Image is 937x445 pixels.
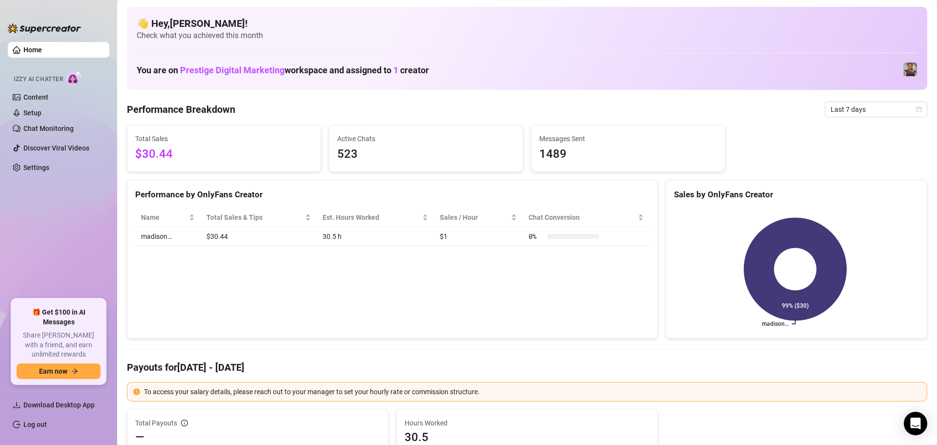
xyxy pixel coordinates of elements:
[135,145,313,164] span: $30.44
[529,212,636,223] span: Chat Conversion
[39,367,67,375] span: Earn now
[144,386,921,397] div: To access your salary details, please reach out to your manager to set your hourly rate or commis...
[405,418,650,428] span: Hours Worked
[440,212,509,223] span: Sales / Hour
[523,208,650,227] th: Chat Conversion
[337,145,515,164] span: 523
[141,212,187,223] span: Name
[323,212,420,223] div: Est. Hours Worked
[180,65,285,75] span: Prestige Digital Marketing
[337,133,515,144] span: Active Chats
[135,429,144,445] span: —
[17,363,101,379] button: Earn nowarrow-right
[17,331,101,360] span: Share [PERSON_NAME] with a friend, and earn unlimited rewards
[529,231,544,242] span: 0 %
[127,103,235,116] h4: Performance Breakdown
[137,17,917,30] h4: 👋 Hey, [PERSON_NAME] !
[762,320,789,327] text: madison…
[23,93,48,101] a: Content
[17,308,101,327] span: 🎁 Get $100 in AI Messages
[23,401,95,409] span: Download Desktop App
[434,208,523,227] th: Sales / Hour
[904,412,927,435] div: Open Intercom Messenger
[137,30,917,41] span: Check what you achieved this month
[67,71,82,85] img: AI Chatter
[8,23,81,33] img: logo-BBDzfeDw.svg
[14,75,63,84] span: Izzy AI Chatter
[71,368,78,375] span: arrow-right
[539,133,717,144] span: Messages Sent
[916,106,922,112] span: calendar
[201,208,317,227] th: Total Sales & Tips
[181,420,188,426] span: info-circle
[133,388,140,395] span: exclamation-circle
[23,164,49,171] a: Settings
[135,188,650,201] div: Performance by OnlyFans Creator
[23,109,41,117] a: Setup
[23,144,89,152] a: Discover Viral Videos
[201,227,317,246] td: $30.44
[23,46,42,54] a: Home
[674,188,919,201] div: Sales by OnlyFans Creator
[23,125,74,132] a: Chat Monitoring
[405,429,650,445] span: 30.5
[135,227,201,246] td: madison…
[135,133,313,144] span: Total Sales
[127,360,927,374] h4: Payouts for [DATE] - [DATE]
[23,421,47,428] a: Log out
[135,418,177,428] span: Total Payouts
[206,212,303,223] span: Total Sales & Tips
[434,227,523,246] td: $1
[13,401,20,409] span: download
[135,208,201,227] th: Name
[831,102,921,117] span: Last 7 days
[539,145,717,164] span: 1489
[903,63,917,76] img: madison
[137,65,429,76] h1: You are on workspace and assigned to creator
[393,65,398,75] span: 1
[317,227,434,246] td: 30.5 h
